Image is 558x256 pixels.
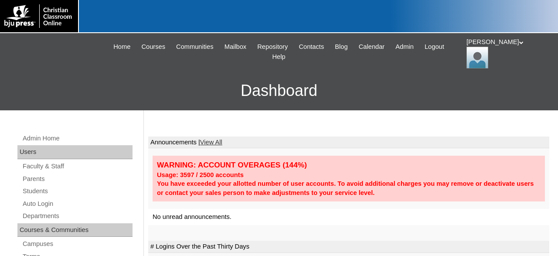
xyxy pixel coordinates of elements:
div: [PERSON_NAME] [466,38,549,68]
div: Courses & Communities [17,223,133,237]
a: Admin [391,42,418,52]
a: Calendar [354,42,389,52]
a: Repository [253,42,292,52]
a: View All [200,139,222,146]
h3: Dashboard [4,71,554,110]
a: Courses [137,42,170,52]
a: Campuses [22,239,133,249]
span: Courses [141,42,165,52]
img: logo-white.png [4,4,74,28]
strong: Usage: 3597 / 2500 accounts [157,171,244,178]
td: Announcements | [148,137,549,149]
span: Communities [176,42,214,52]
span: Home [113,42,130,52]
td: # Logins Over the Past Thirty Days [148,241,549,253]
span: Repository [257,42,288,52]
span: Calendar [359,42,384,52]
a: Mailbox [220,42,251,52]
a: Admin Home [22,133,133,144]
span: Help [272,52,285,62]
span: Blog [335,42,347,52]
td: No unread announcements. [148,209,549,225]
span: Admin [395,42,414,52]
a: Students [22,186,133,197]
a: Home [109,42,135,52]
a: Help [268,52,289,62]
a: Communities [172,42,218,52]
div: WARNING: ACCOUNT OVERAGES (144%) [157,160,541,170]
span: Contacts [299,42,324,52]
span: Logout [425,42,444,52]
img: Jonelle Rodriguez [466,47,488,68]
div: Users [17,145,133,159]
a: Parents [22,174,133,184]
div: You have exceeded your allotted number of user accounts. To avoid additional charges you may remo... [157,179,541,197]
span: Mailbox [225,42,247,52]
a: Contacts [294,42,328,52]
a: Auto Login [22,198,133,209]
a: Blog [330,42,352,52]
a: Faculty & Staff [22,161,133,172]
a: Logout [420,42,449,52]
a: Departments [22,211,133,222]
